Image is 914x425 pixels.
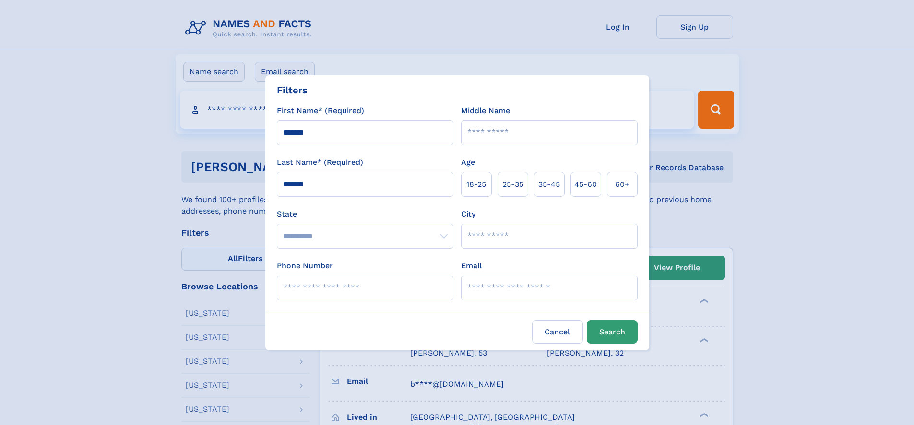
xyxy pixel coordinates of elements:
[277,260,333,272] label: Phone Number
[574,179,597,190] span: 45‑60
[532,320,583,344] label: Cancel
[538,179,560,190] span: 35‑45
[461,260,482,272] label: Email
[461,208,475,220] label: City
[461,105,510,116] label: Middle Name
[277,83,308,97] div: Filters
[461,157,475,168] label: Age
[587,320,638,344] button: Search
[615,179,629,190] span: 60+
[277,157,363,168] label: Last Name* (Required)
[277,105,364,116] label: First Name* (Required)
[277,208,453,220] label: State
[502,179,523,190] span: 25‑35
[466,179,486,190] span: 18‑25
